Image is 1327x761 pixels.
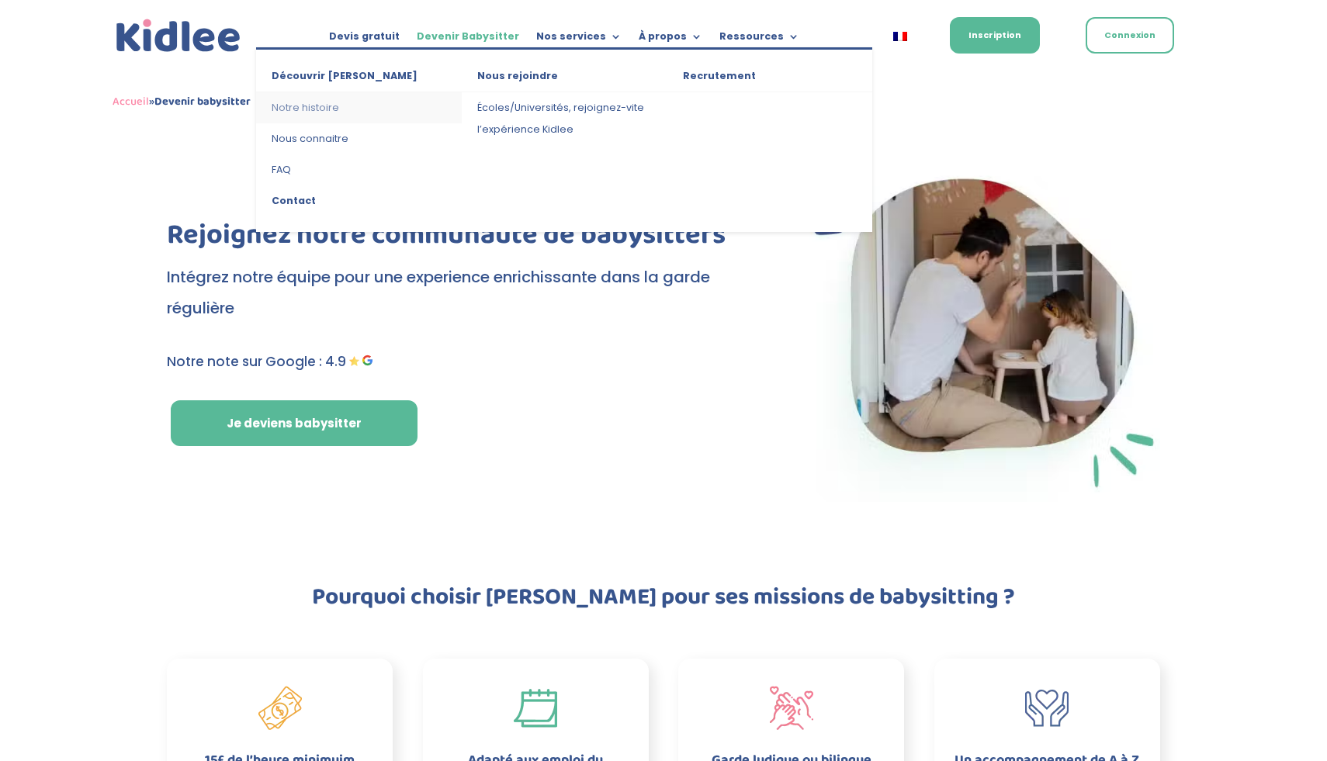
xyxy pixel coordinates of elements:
img: logo_kidlee_bleu [113,16,244,57]
a: Nous rejoindre [462,65,667,92]
span: » [113,92,251,111]
a: Devis gratuit [329,31,400,48]
a: Nous connaitre [256,123,462,154]
a: Découvrir [PERSON_NAME] [256,65,462,92]
a: Écoles/Universités, rejoignez-vite l’expérience Kidlee [462,92,667,145]
a: FAQ [256,154,462,185]
a: Accueil [113,92,149,111]
a: Kidlee Logo [113,16,244,57]
a: Notre histoire [256,92,462,123]
img: Français [893,32,907,41]
a: Inscription [950,17,1040,54]
a: Je deviens babysitter [171,400,418,447]
a: Devenir Babysitter [417,31,519,48]
span: Intégrez notre équipe pour une experience enrichissante dans la garde régulière [167,266,710,319]
p: Notre note sur Google : 4.9 [167,351,741,373]
a: Connexion [1086,17,1174,54]
a: Nos services [536,31,622,48]
picture: Babysitter [795,488,1160,507]
h2: Pourquoi choisir [PERSON_NAME] pour ses missions de babysitting ? [244,586,1083,617]
span: Rejoignez notre communauté de babysitters [167,213,726,258]
a: Recrutement [667,65,873,92]
a: Contact [256,185,462,216]
strong: Devenir babysitter [154,92,251,111]
a: Ressources [719,31,799,48]
a: À propos [639,31,702,48]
